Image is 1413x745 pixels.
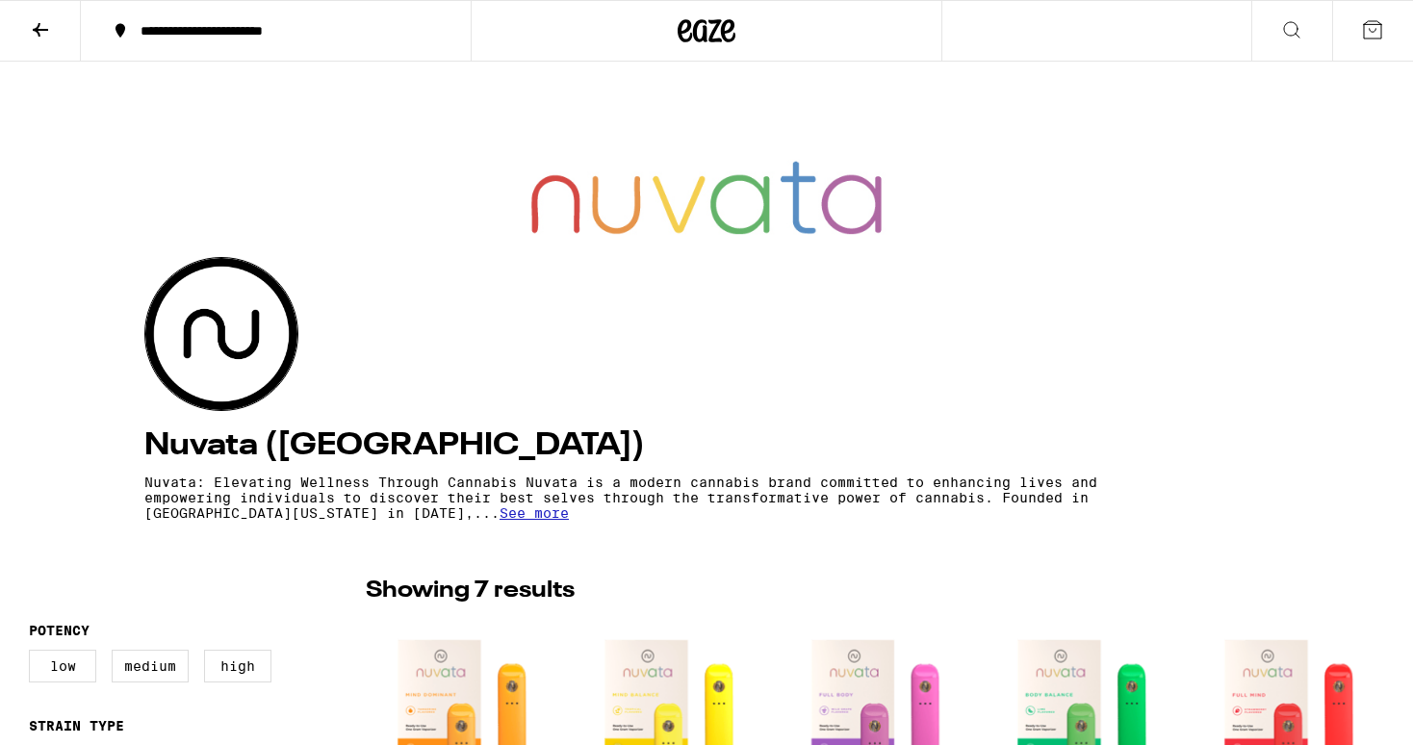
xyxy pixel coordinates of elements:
[112,650,189,682] label: Medium
[204,650,271,682] label: High
[29,623,90,638] legend: Potency
[500,505,569,521] span: See more
[144,430,1269,461] h4: Nuvata ([GEOGRAPHIC_DATA])
[29,650,96,682] label: Low
[29,718,124,733] legend: Strain Type
[366,575,575,607] p: Showing 7 results
[144,475,1099,521] p: Nuvata: Elevating Wellness Through Cannabis Nuvata is a modern cannabis brand committed to enhanc...
[145,258,297,410] img: Nuvata (CA) logo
